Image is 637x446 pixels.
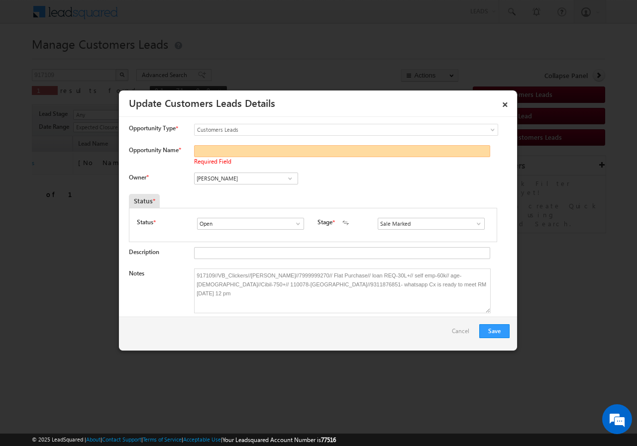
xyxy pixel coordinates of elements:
[470,219,482,229] a: Show All Items
[86,436,101,443] a: About
[129,269,144,277] label: Notes
[497,94,514,111] a: ×
[479,324,510,338] button: Save
[129,124,176,133] span: Opportunity Type
[129,248,159,256] label: Description
[129,174,148,181] label: Owner
[137,218,153,227] label: Status
[143,436,182,443] a: Terms of Service
[194,158,231,165] span: Required Field
[378,218,485,230] input: Type to Search
[284,174,296,183] a: Show All Items
[102,436,141,443] a: Contact Support
[129,95,275,109] a: Update Customers Leads Details
[194,124,498,136] a: Customers Leads
[321,436,336,444] span: 77516
[222,436,336,444] span: Your Leadsquared Account Number is
[13,92,182,298] textarea: Type your message and hit 'Enter'
[52,52,167,65] div: Chat with us now
[197,218,304,230] input: Type to Search
[135,306,181,320] em: Start Chat
[163,5,187,29] div: Minimize live chat window
[194,173,298,184] input: Type to Search
[289,219,302,229] a: Show All Items
[318,218,332,227] label: Stage
[32,435,336,445] span: © 2025 LeadSquared | | | | |
[195,125,457,134] span: Customers Leads
[129,194,160,208] div: Status
[452,324,474,343] a: Cancel
[183,436,221,443] a: Acceptable Use
[17,52,42,65] img: d_60004797649_company_0_60004797649
[129,146,181,154] label: Opportunity Name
